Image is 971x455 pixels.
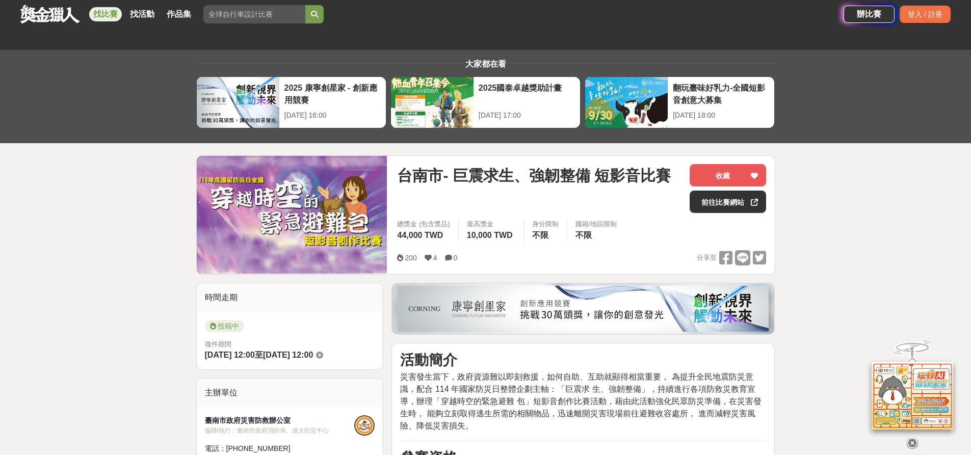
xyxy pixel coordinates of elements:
span: 分享至 [697,250,717,265]
span: [DATE] 12:00 [205,351,255,359]
a: 找活動 [126,7,159,21]
a: 找比賽 [89,7,122,21]
div: [DATE] 16:00 [284,110,381,121]
div: [DATE] 18:00 [673,110,769,121]
img: be6ed63e-7b41-4cb8-917a-a53bd949b1b4.png [398,286,769,332]
a: 作品集 [163,7,195,21]
span: [DATE] 12:00 [263,351,313,359]
div: 電話： [PHONE_NUMBER] [205,443,355,454]
span: 至 [255,351,263,359]
span: 台南市- 巨震求生、強韌整備 短影音比賽 [397,164,671,187]
a: 2025 康寧創星家 - 創新應用競賽[DATE] 16:00 [196,76,386,128]
a: 辦比賽 [844,6,895,23]
div: 時間走期 [197,283,383,312]
span: 不限 [532,231,548,239]
input: 全球自行車設計比賽 [203,5,305,23]
span: 投稿中 [205,320,244,332]
span: 大家都在看 [463,60,509,68]
span: 4 [433,254,437,262]
div: [DATE] 17:00 [479,110,575,121]
div: 身分限制 [532,219,559,229]
a: 翻玩臺味好乳力-全國短影音創意大募集[DATE] 18:00 [585,76,775,128]
div: 翻玩臺味好乳力-全國短影音創意大募集 [673,82,769,105]
div: 協辦/執行： 臺南市政府消防局、成大防災中心 [205,426,355,435]
span: 徵件期間 [205,340,231,348]
div: 2025 康寧創星家 - 創新應用競賽 [284,82,381,105]
button: 收藏 [690,164,766,186]
span: 200 [405,254,416,262]
span: 0 [454,254,458,262]
span: 總獎金 (包含獎品) [397,219,450,229]
div: 臺南市政府災害防救辦公室 [205,415,355,426]
div: 登入 / 註冊 [900,6,951,23]
div: 主辦單位 [197,379,383,407]
span: 44,000 TWD [397,231,443,239]
a: 2025國泰卓越獎助計畫[DATE] 17:00 [390,76,581,128]
a: 前往比賽網站 [690,191,766,213]
img: d2146d9a-e6f6-4337-9592-8cefde37ba6b.png [872,362,953,430]
span: 災害發生當下，政府資源難以即刻救援，如何自助、互助就顯得相當重要， 為提升全民地震防災意識，配合 114 年國家防災日整體企劃主軸：「巨震求 生、強韌整備」，持續進行各項防救災教育宣導，辦理「穿... [400,372,761,430]
img: Cover Image [197,156,387,274]
span: 10,000 TWD [467,231,513,239]
div: 2025國泰卓越獎助計畫 [479,82,575,105]
span: 不限 [575,231,592,239]
span: 最高獎金 [467,219,515,229]
strong: 活動簡介 [400,352,457,368]
div: 國籍/地區限制 [575,219,617,229]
